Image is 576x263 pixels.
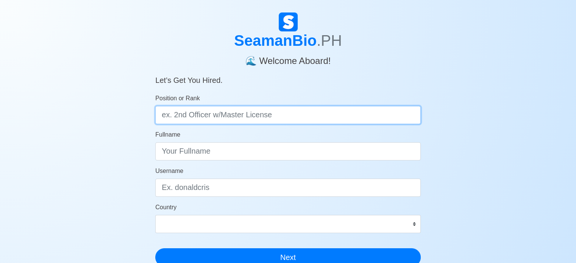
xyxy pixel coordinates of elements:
span: Position or Rank [155,95,200,101]
h1: SeamanBio [155,31,421,50]
input: Ex. donaldcris [155,179,421,197]
img: Logo [279,12,298,31]
span: Username [155,168,183,174]
input: Your Fullname [155,142,421,160]
span: .PH [317,32,342,49]
h4: 🌊 Welcome Aboard! [155,50,421,67]
label: Country [155,203,176,212]
span: Fullname [155,131,180,138]
input: ex. 2nd Officer w/Master License [155,106,421,124]
h5: Let’s Get You Hired. [155,67,421,85]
